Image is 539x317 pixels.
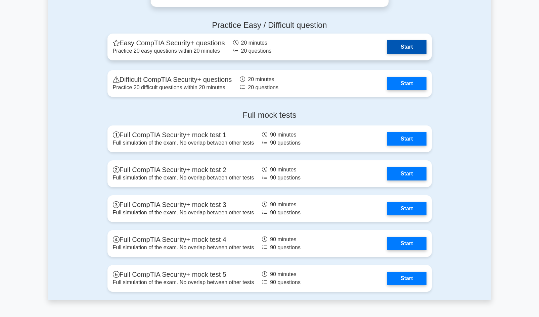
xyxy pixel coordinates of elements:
h4: Full mock tests [107,110,432,120]
a: Start [387,40,426,54]
h4: Practice Easy / Difficult question [107,20,432,30]
a: Start [387,167,426,180]
a: Start [387,132,426,146]
a: Start [387,77,426,90]
a: Start [387,202,426,215]
a: Start [387,272,426,285]
a: Start [387,237,426,250]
